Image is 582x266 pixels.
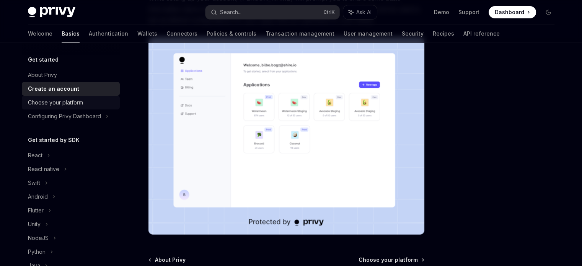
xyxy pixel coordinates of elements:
[28,233,49,243] div: NodeJS
[28,178,40,188] div: Swift
[28,165,59,174] div: React native
[489,6,536,18] a: Dashboard
[28,192,48,201] div: Android
[28,70,57,80] div: About Privy
[344,24,393,43] a: User management
[28,84,79,93] div: Create an account
[166,24,197,43] a: Connectors
[22,96,120,109] a: Choose your platform
[22,82,120,96] a: Create an account
[205,5,339,19] button: Search...CtrlK
[359,256,418,264] span: Choose your platform
[323,9,335,15] span: Ctrl K
[28,7,75,18] img: dark logo
[266,24,334,43] a: Transaction management
[89,24,128,43] a: Authentication
[28,24,52,43] a: Welcome
[28,98,83,107] div: Choose your platform
[343,5,377,19] button: Ask AI
[356,8,372,16] span: Ask AI
[542,6,554,18] button: Toggle dark mode
[433,24,454,43] a: Recipes
[458,8,479,16] a: Support
[28,55,59,64] h5: Get started
[148,38,424,235] img: images/Dash.png
[359,256,424,264] a: Choose your platform
[22,68,120,82] a: About Privy
[149,256,186,264] a: About Privy
[28,135,80,145] h5: Get started by SDK
[62,24,80,43] a: Basics
[28,206,44,215] div: Flutter
[220,8,241,17] div: Search...
[28,247,46,256] div: Python
[137,24,157,43] a: Wallets
[155,256,186,264] span: About Privy
[463,24,500,43] a: API reference
[28,112,101,121] div: Configuring Privy Dashboard
[434,8,449,16] a: Demo
[28,220,41,229] div: Unity
[28,151,42,160] div: React
[495,8,524,16] span: Dashboard
[402,24,424,43] a: Security
[207,24,256,43] a: Policies & controls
